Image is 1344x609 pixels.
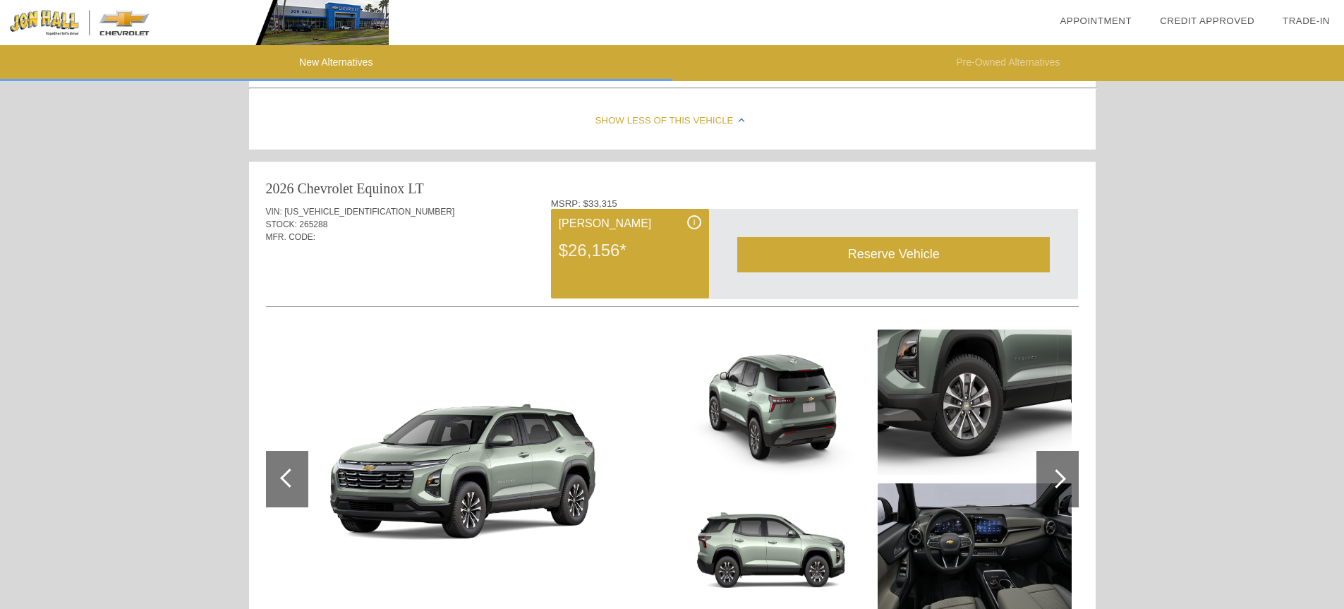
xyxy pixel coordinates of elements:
[266,207,282,217] span: VIN:
[408,179,424,198] div: LT
[878,330,1072,475] img: 4.jpg
[687,215,701,229] div: i
[266,179,405,198] div: 2026 Chevrolet Equinox
[551,198,1079,209] div: MSRP: $33,315
[266,232,316,242] span: MFR. CODE:
[1283,16,1330,26] a: Trade-In
[266,367,666,592] img: 1.jpg
[299,219,327,229] span: 265288
[1160,16,1254,26] a: Credit Approved
[559,232,701,269] div: $26,156*
[559,215,701,232] div: [PERSON_NAME]
[249,93,1096,150] div: Show Less of this Vehicle
[266,219,297,229] span: STOCK:
[1060,16,1132,26] a: Appointment
[266,265,1079,287] div: Quoted on [DATE] 3:11:35 PM
[677,330,871,475] img: 2.jpg
[737,237,1050,272] div: Reserve Vehicle
[284,207,454,217] span: [US_VEHICLE_IDENTIFICATION_NUMBER]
